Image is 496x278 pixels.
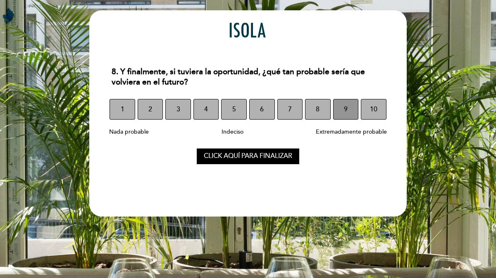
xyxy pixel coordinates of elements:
[105,62,391,92] div: 8. Y finalmente, si tuviera la oportunidad, ¿qué tan probable sería que volviera en el futuro?
[288,98,292,121] span: 7
[204,98,208,121] span: 4
[176,98,180,121] span: 3
[165,99,191,120] button: 3
[121,98,124,121] span: 1
[316,128,387,135] span: Extremadamente probable
[110,99,135,120] button: 1
[249,99,275,120] button: 6
[219,19,277,40] img: header_1738101769.png
[370,98,377,121] span: 10
[138,99,163,120] button: 2
[221,99,247,120] button: 5
[109,128,149,135] span: Nada probable
[277,99,303,120] button: 7
[260,98,264,121] span: 6
[316,98,320,121] span: 8
[197,148,299,164] button: Click aquí para finalizar
[333,99,359,120] button: 9
[222,128,243,135] span: Indeciso
[361,99,386,120] button: 10
[232,98,236,121] span: 5
[305,99,331,120] button: 8
[148,98,152,121] span: 2
[344,98,348,121] span: 9
[193,99,219,120] button: 4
